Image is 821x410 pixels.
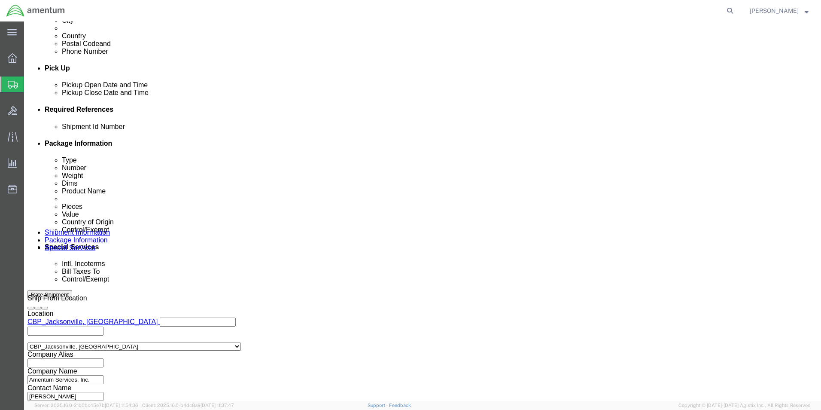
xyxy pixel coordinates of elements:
button: [PERSON_NAME] [749,6,809,16]
span: [DATE] 11:54:36 [105,403,138,408]
span: [DATE] 11:37:47 [201,403,234,408]
a: Support [368,403,389,408]
span: Cienna Green [750,6,799,15]
span: Copyright © [DATE]-[DATE] Agistix Inc., All Rights Reserved [678,402,811,409]
a: Feedback [389,403,411,408]
span: Server: 2025.16.0-21b0bc45e7b [34,403,138,408]
iframe: FS Legacy Container [24,21,821,401]
img: logo [6,4,65,17]
span: Client: 2025.16.0-b4dc8a9 [142,403,234,408]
